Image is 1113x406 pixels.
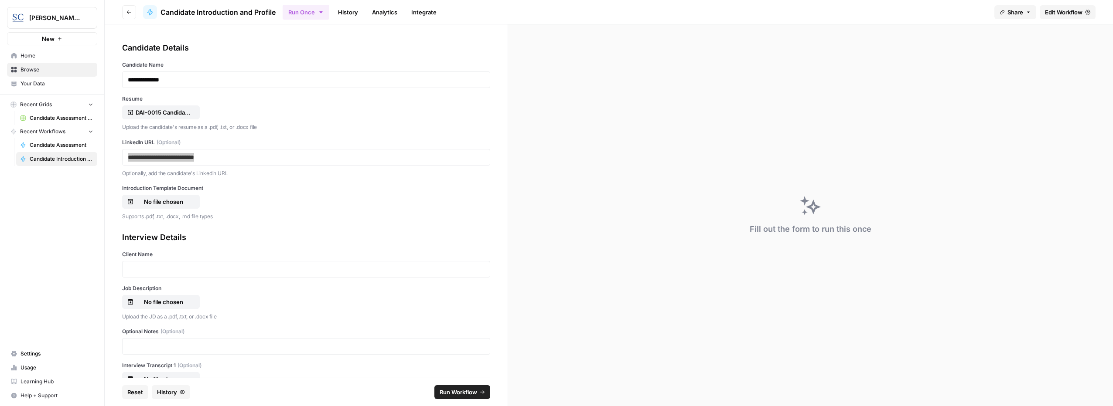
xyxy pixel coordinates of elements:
[16,138,97,152] a: Candidate Assessment
[7,7,97,29] button: Workspace: Stanton Chase Nashville
[122,328,490,335] label: Optional Notes
[16,152,97,166] a: Candidate Introduction and Profile
[29,14,82,22] span: [PERSON_NAME] [GEOGRAPHIC_DATA]
[20,52,93,60] span: Home
[20,80,93,88] span: Your Data
[20,66,93,74] span: Browse
[42,34,55,43] span: New
[1040,5,1096,19] a: Edit Workflow
[7,49,97,63] a: Home
[122,195,200,209] button: No file chosen
[283,5,329,20] button: Run Once
[16,111,97,125] a: Candidate Assessment Download Sheet
[440,388,477,396] span: Run Workflow
[122,169,490,178] p: Optionally, add the candidate's Linkedin URL
[333,5,363,19] a: History
[160,328,184,335] span: (Optional)
[136,197,191,206] p: No file chosen
[1007,8,1023,17] span: Share
[30,155,93,163] span: Candidate Introduction and Profile
[122,123,490,132] p: Upload the candidate's resume as a .pdf, .txt, or .docx file
[127,388,143,396] span: Reset
[7,77,97,91] a: Your Data
[160,7,276,17] span: Candidate Introduction and Profile
[122,284,490,292] label: Job Description
[7,63,97,77] a: Browse
[20,128,65,135] span: Recent Workflows
[20,350,93,358] span: Settings
[122,212,490,221] p: Supports .pdf, .txt, .docx, .md file types
[7,32,97,45] button: New
[122,250,490,258] label: Client Name
[20,378,93,386] span: Learning Hub
[367,5,403,19] a: Analytics
[1045,8,1082,17] span: Edit Workflow
[157,139,181,146] span: (Optional)
[750,223,871,235] div: Fill out the form to run this once
[136,375,191,383] p: No file chosen
[136,108,191,117] p: DAI-0015 Candidate Introduction AIR OPPS.pdf
[178,362,201,369] span: (Optional)
[122,95,490,103] label: Resume
[10,10,26,26] img: Stanton Chase Nashville Logo
[122,295,200,309] button: No file chosen
[122,105,200,119] button: DAI-0015 Candidate Introduction AIR OPPS.pdf
[994,5,1036,19] button: Share
[30,141,93,149] span: Candidate Assessment
[30,114,93,122] span: Candidate Assessment Download Sheet
[122,385,148,399] button: Reset
[122,231,490,244] div: Interview Details
[143,5,276,19] a: Candidate Introduction and Profile
[122,42,490,54] div: Candidate Details
[20,364,93,372] span: Usage
[20,392,93,399] span: Help + Support
[7,98,97,111] button: Recent Grids
[406,5,442,19] a: Integrate
[122,312,490,321] p: Upload the JD as a .pdf, .txt, or .docx file
[122,362,490,369] label: Interview Transcript 1
[152,385,190,399] button: History
[122,184,490,192] label: Introduction Template Document
[7,389,97,403] button: Help + Support
[7,347,97,361] a: Settings
[122,372,200,386] button: No file chosen
[157,388,177,396] span: History
[7,125,97,138] button: Recent Workflows
[122,61,490,69] label: Candidate Name
[20,101,52,108] span: Recent Grids
[7,361,97,375] a: Usage
[136,298,191,306] p: No file chosen
[122,139,490,146] label: LinkedIn URL
[434,385,490,399] button: Run Workflow
[7,375,97,389] a: Learning Hub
